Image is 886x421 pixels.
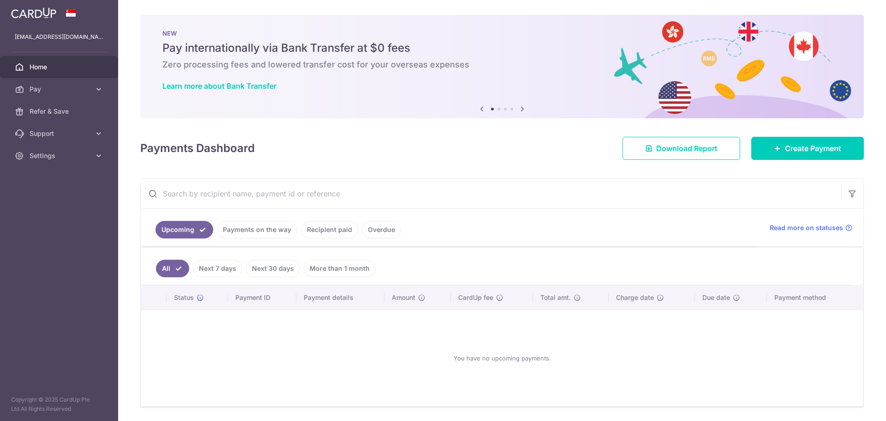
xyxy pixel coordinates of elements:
span: Due date [702,293,730,302]
a: Create Payment [751,137,864,160]
span: CardUp fee [458,293,493,302]
span: Refer & Save [30,107,90,116]
span: Create Payment [785,143,841,154]
a: Overdue [362,221,401,238]
span: Charge date [616,293,654,302]
a: More than 1 month [304,260,376,277]
a: Next 30 days [246,260,300,277]
span: Home [30,62,90,72]
p: NEW [162,30,842,37]
th: Payment ID [228,286,296,310]
a: All [156,260,189,277]
a: Payments on the way [217,221,297,238]
span: Support [30,129,90,138]
a: Read more on statuses [770,223,852,232]
a: Next 7 days [193,260,242,277]
img: Bank transfer banner [140,15,864,118]
span: Pay [30,85,90,94]
h4: Payments Dashboard [140,140,255,157]
span: Settings [30,151,90,160]
h5: Pay internationally via Bank Transfer at $0 fees [162,41,842,55]
span: Download Report [656,143,718,154]
span: Read more on statuses [770,223,843,232]
p: [EMAIL_ADDRESS][DOMAIN_NAME] [15,32,103,42]
h6: Zero processing fees and lowered transfer cost for your overseas expenses [162,59,842,70]
a: Learn more about Bank Transfer [162,81,276,91]
img: CardUp [11,7,56,18]
th: Payment details [296,286,385,310]
a: Recipient paid [301,221,358,238]
th: Payment method [767,286,863,310]
input: Search by recipient name, payment id or reference [141,179,841,208]
span: Status [174,293,194,302]
a: Upcoming [156,221,213,238]
span: Total amt. [540,293,571,302]
div: You have no upcoming payments. [152,317,852,399]
a: Download Report [623,137,740,160]
span: Amount [392,293,415,302]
